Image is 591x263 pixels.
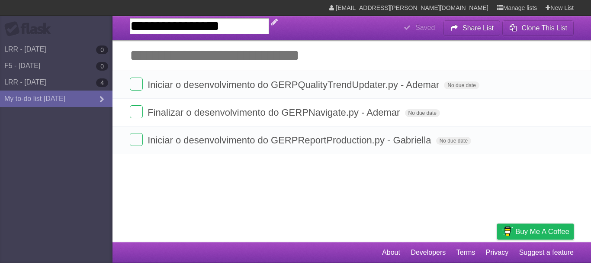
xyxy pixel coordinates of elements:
[497,224,574,240] a: Buy me a coffee
[456,244,475,261] a: Terms
[486,244,508,261] a: Privacy
[519,244,574,261] a: Suggest a feature
[436,137,471,145] span: No due date
[148,107,402,118] span: Finalizar o desenvolvimento do GERPNavigate.py - Ademar
[4,21,56,37] div: Flask
[148,79,441,90] span: Iniciar o desenvolvimento do GERPQualityTrendUpdater.py - Ademar
[415,24,435,31] b: Saved
[502,20,574,36] button: Clone This List
[405,109,440,117] span: No due date
[130,78,143,91] label: Done
[148,135,433,146] span: Iniciar o desenvolvimento do GERPReportProduction.py - Gabriella
[411,244,446,261] a: Developers
[443,20,501,36] button: Share List
[130,133,143,146] label: Done
[444,81,479,89] span: No due date
[130,105,143,118] label: Done
[96,78,108,87] b: 4
[521,24,567,32] b: Clone This List
[96,62,108,71] b: 0
[382,244,400,261] a: About
[463,24,494,32] b: Share List
[515,224,569,239] span: Buy me a coffee
[501,224,513,239] img: Buy me a coffee
[96,45,108,54] b: 0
